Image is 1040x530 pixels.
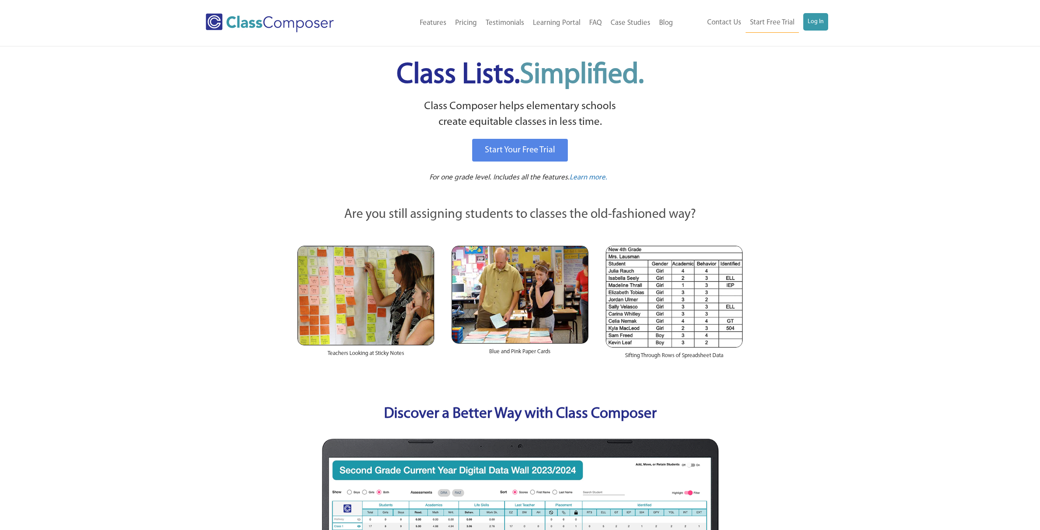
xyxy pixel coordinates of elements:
[606,14,655,33] a: Case Studies
[606,246,743,348] img: Spreadsheets
[452,344,588,365] div: Blue and Pink Paper Cards
[606,348,743,368] div: Sifting Through Rows of Spreadsheet Data
[529,14,585,33] a: Learning Portal
[370,14,677,33] nav: Header Menu
[677,13,828,33] nav: Header Menu
[570,174,607,181] span: Learn more.
[746,13,799,33] a: Start Free Trial
[429,174,570,181] span: For one grade level. Includes all the features.
[485,146,555,155] span: Start Your Free Trial
[296,99,744,131] p: Class Composer helps elementary schools create equitable classes in less time.
[397,61,644,89] span: Class Lists.
[655,14,677,33] a: Blog
[703,13,746,32] a: Contact Us
[289,403,752,426] p: Discover a Better Way with Class Composer
[297,345,434,366] div: Teachers Looking at Sticky Notes
[472,139,568,162] a: Start Your Free Trial
[585,14,606,33] a: FAQ
[451,14,481,33] a: Pricing
[452,246,588,343] img: Blue and Pink Paper Cards
[415,14,451,33] a: Features
[570,172,607,183] a: Learn more.
[520,61,644,89] span: Simplified.
[297,205,743,224] p: Are you still assigning students to classes the old-fashioned way?
[297,246,434,345] img: Teachers Looking at Sticky Notes
[206,14,334,32] img: Class Composer
[803,13,828,31] a: Log In
[481,14,529,33] a: Testimonials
